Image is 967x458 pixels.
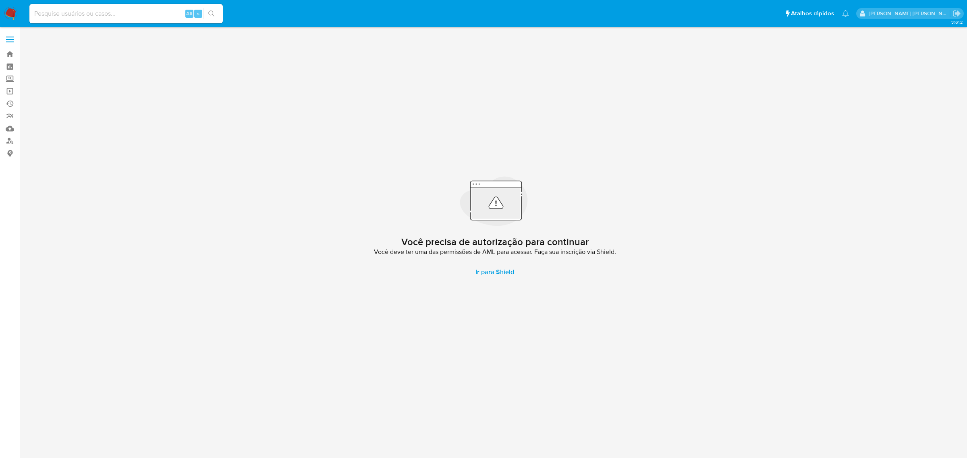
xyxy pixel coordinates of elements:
[186,10,193,17] span: Alt
[466,262,524,282] a: Ir para Shield
[29,8,223,19] input: Pesquise usuários ou casos...
[952,9,961,18] a: Sair
[869,10,950,17] p: emerson.gomes@mercadopago.com.br
[842,10,849,17] a: Notificações
[197,10,199,17] span: s
[791,9,834,18] span: Atalhos rápidos
[374,248,616,256] span: Você deve ter uma das permissões de AML para acessar. Faça sua inscrição via Shield.
[475,262,514,282] span: Ir para Shield
[203,8,220,19] button: search-icon
[401,236,589,248] h2: Você precisa de autorização para continuar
